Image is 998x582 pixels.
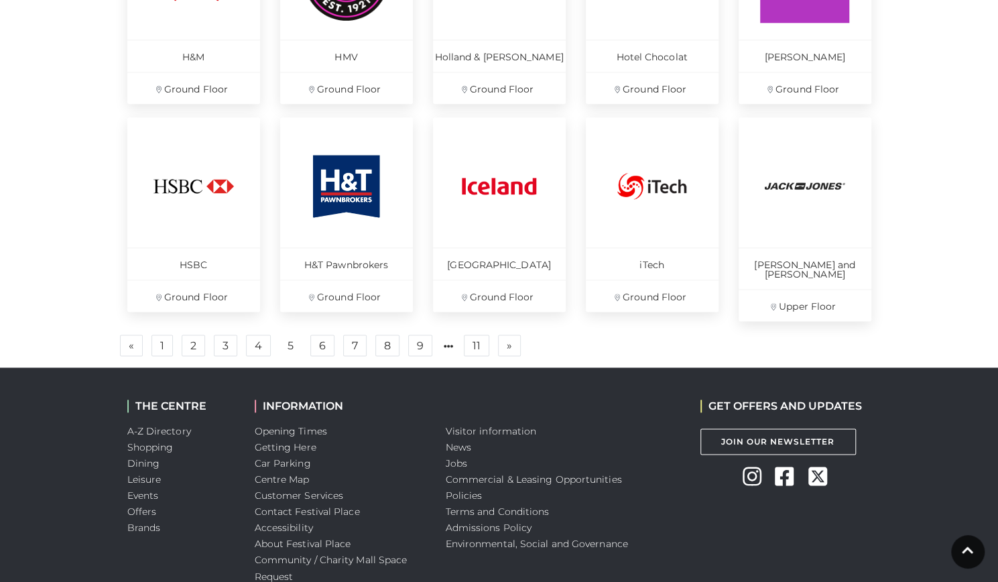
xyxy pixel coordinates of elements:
a: 8 [375,335,399,356]
a: iTech Ground Floor [586,117,719,312]
a: Community / Charity Mall Space Request [255,554,408,582]
a: A-Z Directory [127,425,191,437]
p: Ground Floor [433,72,566,104]
p: Ground Floor [739,72,871,104]
a: 4 [246,335,271,356]
a: Environmental, Social and Governance [446,538,628,550]
span: » [507,341,512,350]
p: Ground Floor [280,280,413,312]
a: Car Parking [255,457,311,469]
a: 6 [310,335,334,356]
p: H&T Pawnbrokers [280,247,413,280]
a: About Festival Place [255,538,351,550]
a: Terms and Conditions [446,506,550,518]
a: Offers [127,506,157,518]
p: HSBC [127,247,260,280]
a: 1 [151,335,173,356]
a: Accessibility [255,522,313,534]
a: Centre Map [255,473,310,485]
a: HSBC Ground Floor [127,117,260,312]
a: Join Our Newsletter [700,428,856,455]
span: « [129,341,134,350]
p: H&M [127,40,260,72]
p: Upper Floor [739,289,871,321]
a: 2 [182,335,205,356]
p: Hotel Chocolat [586,40,719,72]
a: Policies [446,489,483,502]
a: Next [498,335,521,356]
a: Opening Times [255,425,327,437]
a: [PERSON_NAME] and [PERSON_NAME] Upper Floor [739,117,871,321]
p: Ground Floor [586,72,719,104]
a: 5 [279,335,302,357]
p: Ground Floor [127,280,260,312]
a: 3 [214,335,237,356]
p: [PERSON_NAME] and [PERSON_NAME] [739,247,871,289]
a: Contact Festival Place [255,506,360,518]
p: Ground Floor [280,72,413,104]
a: 7 [343,335,367,356]
a: Leisure [127,473,162,485]
p: Ground Floor [433,280,566,312]
a: News [446,441,471,453]
a: Previous [120,335,143,356]
a: Customer Services [255,489,344,502]
a: Dining [127,457,160,469]
p: [GEOGRAPHIC_DATA] [433,247,566,280]
a: Events [127,489,159,502]
p: Holland & [PERSON_NAME] [433,40,566,72]
p: Ground Floor [586,280,719,312]
p: Ground Floor [127,72,260,104]
h2: GET OFFERS AND UPDATES [700,400,862,412]
h2: INFORMATION [255,400,426,412]
p: HMV [280,40,413,72]
a: Admissions Policy [446,522,532,534]
a: H&T Pawnbrokers Ground Floor [280,117,413,312]
a: Jobs [446,457,467,469]
h2: THE CENTRE [127,400,235,412]
a: Shopping [127,441,174,453]
a: [GEOGRAPHIC_DATA] Ground Floor [433,117,566,312]
a: Commercial & Leasing Opportunities [446,473,622,485]
a: Getting Here [255,441,316,453]
a: 11 [464,335,489,356]
p: iTech [586,247,719,280]
a: Brands [127,522,161,534]
a: 9 [408,335,432,356]
p: [PERSON_NAME] [739,40,871,72]
a: Visitor information [446,425,537,437]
